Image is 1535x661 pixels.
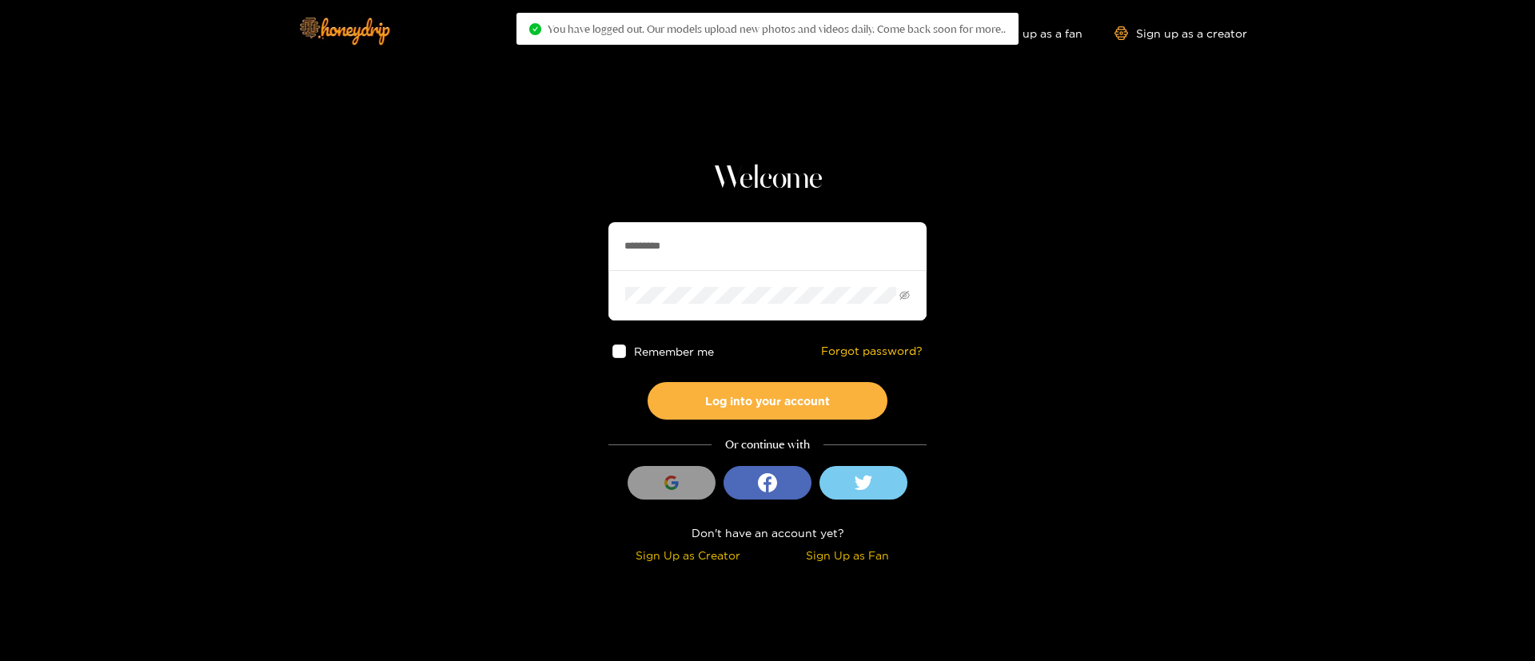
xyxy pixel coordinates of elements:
span: You have logged out. Our models upload new photos and videos daily. Come back soon for more.. [548,22,1006,35]
div: Sign Up as Fan [771,546,923,564]
a: Sign up as a creator [1114,26,1247,40]
span: Remember me [634,345,714,357]
span: eye-invisible [899,290,910,301]
h1: Welcome [608,160,927,198]
button: Log into your account [648,382,887,420]
a: Forgot password? [821,344,923,358]
span: check-circle [529,23,541,35]
div: Sign Up as Creator [612,546,764,564]
div: Don't have an account yet? [608,524,927,542]
a: Sign up as a fan [973,26,1082,40]
div: Or continue with [608,436,927,454]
